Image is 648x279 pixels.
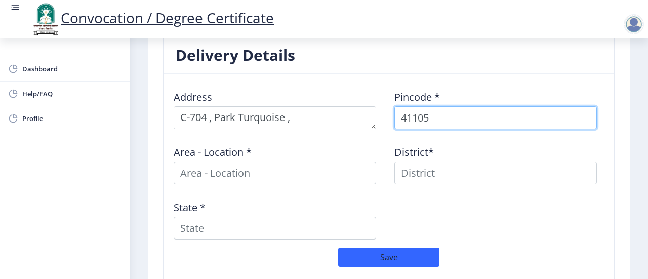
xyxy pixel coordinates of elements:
input: State [174,217,376,240]
label: Address [174,92,212,102]
label: Area - Location * [174,147,252,157]
input: District [394,162,597,184]
label: State * [174,203,206,213]
a: Convocation / Degree Certificate [30,8,274,27]
label: District* [394,147,434,157]
button: Save [338,248,439,267]
h3: Delivery Details [176,45,295,65]
span: Dashboard [22,63,121,75]
input: Area - Location [174,162,376,184]
span: Help/FAQ [22,88,121,100]
img: logo [30,2,61,36]
input: Pincode [394,106,597,129]
label: Pincode * [394,92,440,102]
span: Profile [22,112,121,125]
